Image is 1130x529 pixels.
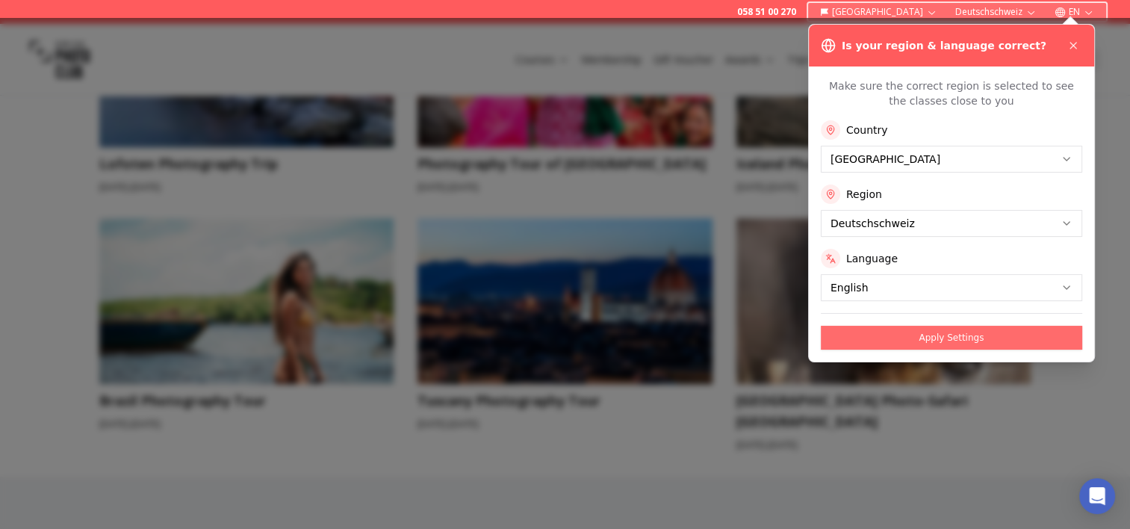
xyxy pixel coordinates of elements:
label: Country [846,123,888,137]
h3: Is your region & language correct? [842,38,1046,53]
button: Deutschschweiz [949,3,1043,21]
label: Language [846,251,898,266]
div: Open Intercom Messenger [1079,478,1115,514]
button: EN [1049,3,1100,21]
p: Make sure the correct region is selected to see the classes close to you [821,78,1082,108]
button: [GEOGRAPHIC_DATA] [814,3,943,21]
button: Apply Settings [821,326,1082,350]
label: Region [846,187,882,202]
a: 058 51 00 270 [737,6,796,18]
